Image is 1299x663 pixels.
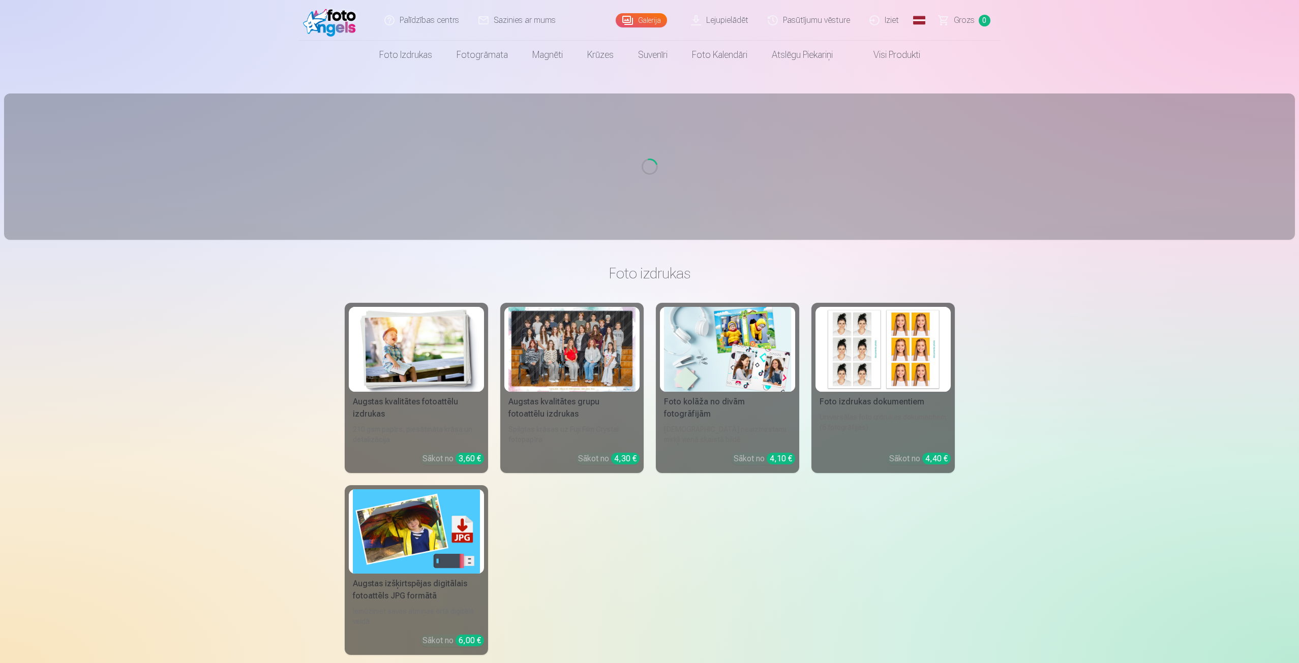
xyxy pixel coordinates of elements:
a: Galerija [616,13,667,27]
a: Augstas kvalitātes fotoattēlu izdrukasAugstas kvalitātes fotoattēlu izdrukas210 gsm papīrs, piesā... [345,303,488,473]
img: Augstas izšķirtspējas digitālais fotoattēls JPG formātā [353,489,480,574]
a: Foto izdrukas [367,41,444,69]
h3: Foto izdrukas [353,264,947,282]
a: Foto kolāža no divām fotogrāfijāmFoto kolāža no divām fotogrāfijām[DEMOGRAPHIC_DATA] neaizmirstam... [656,303,799,473]
div: 210 gsm papīrs, piesātināta krāsa un detalizācija [349,424,484,445]
div: Augstas kvalitātes grupu fotoattēlu izdrukas [504,396,640,420]
img: Augstas kvalitātes fotoattēlu izdrukas [353,307,480,392]
div: 3,60 € [456,453,484,464]
div: [DEMOGRAPHIC_DATA] neaizmirstami mirkļi vienā skaistā bildē [660,424,795,445]
span: Grozs [954,14,975,26]
a: Magnēti [520,41,575,69]
img: Foto kolāža no divām fotogrāfijām [664,307,791,392]
div: Sākot no [889,453,951,465]
div: Sākot no [422,453,484,465]
a: Augstas izšķirtspējas digitālais fotoattēls JPG formātāAugstas izšķirtspējas digitālais fotoattēl... [345,485,488,655]
div: 4,40 € [922,453,951,464]
a: Krūzes [575,41,626,69]
div: 4,10 € [767,453,795,464]
a: Augstas kvalitātes grupu fotoattēlu izdrukasSpilgtas krāsas uz Fuji Film Crystal fotopapīraSākot ... [500,303,644,473]
a: Foto izdrukas dokumentiemFoto izdrukas dokumentiemUniversālas foto izdrukas dokumentiem (6 fotogr... [811,303,955,473]
div: Augstas izšķirtspējas digitālais fotoattēls JPG formātā [349,578,484,602]
div: 4,30 € [611,453,640,464]
img: Foto izdrukas dokumentiem [820,307,947,392]
img: /fa1 [303,4,361,37]
div: 6,00 € [456,635,484,646]
a: Fotogrāmata [444,41,520,69]
div: Augstas kvalitātes fotoattēlu izdrukas [349,396,484,420]
div: Sākot no [734,453,795,465]
div: Iemūžiniet savas atmiņas ērtā digitālā veidā [349,606,484,626]
div: Universālas foto izdrukas dokumentiem (6 fotogrāfijas) [815,412,951,445]
div: Spilgtas krāsas uz Fuji Film Crystal fotopapīra [504,424,640,445]
div: Foto kolāža no divām fotogrāfijām [660,396,795,420]
div: Sākot no [578,453,640,465]
a: Foto kalendāri [680,41,760,69]
a: Suvenīri [626,41,680,69]
a: Atslēgu piekariņi [760,41,845,69]
a: Visi produkti [845,41,932,69]
div: Sākot no [422,635,484,647]
div: Foto izdrukas dokumentiem [815,396,951,408]
span: 0 [979,15,990,26]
